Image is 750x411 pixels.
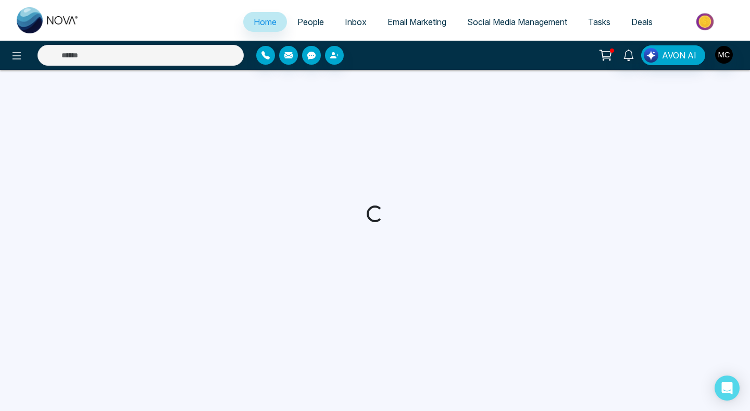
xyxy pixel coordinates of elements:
[243,12,287,32] a: Home
[377,12,457,32] a: Email Marketing
[715,376,740,401] div: Open Intercom Messenger
[715,46,733,64] img: User Avatar
[668,10,744,33] img: Market-place.gif
[588,17,610,27] span: Tasks
[578,12,621,32] a: Tasks
[467,17,567,27] span: Social Media Management
[621,12,663,32] a: Deals
[345,17,367,27] span: Inbox
[644,48,658,63] img: Lead Flow
[641,45,705,65] button: AVON AI
[287,12,334,32] a: People
[631,17,653,27] span: Deals
[457,12,578,32] a: Social Media Management
[387,17,446,27] span: Email Marketing
[662,49,696,62] span: AVON AI
[17,7,79,33] img: Nova CRM Logo
[297,17,324,27] span: People
[334,12,377,32] a: Inbox
[254,17,277,27] span: Home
